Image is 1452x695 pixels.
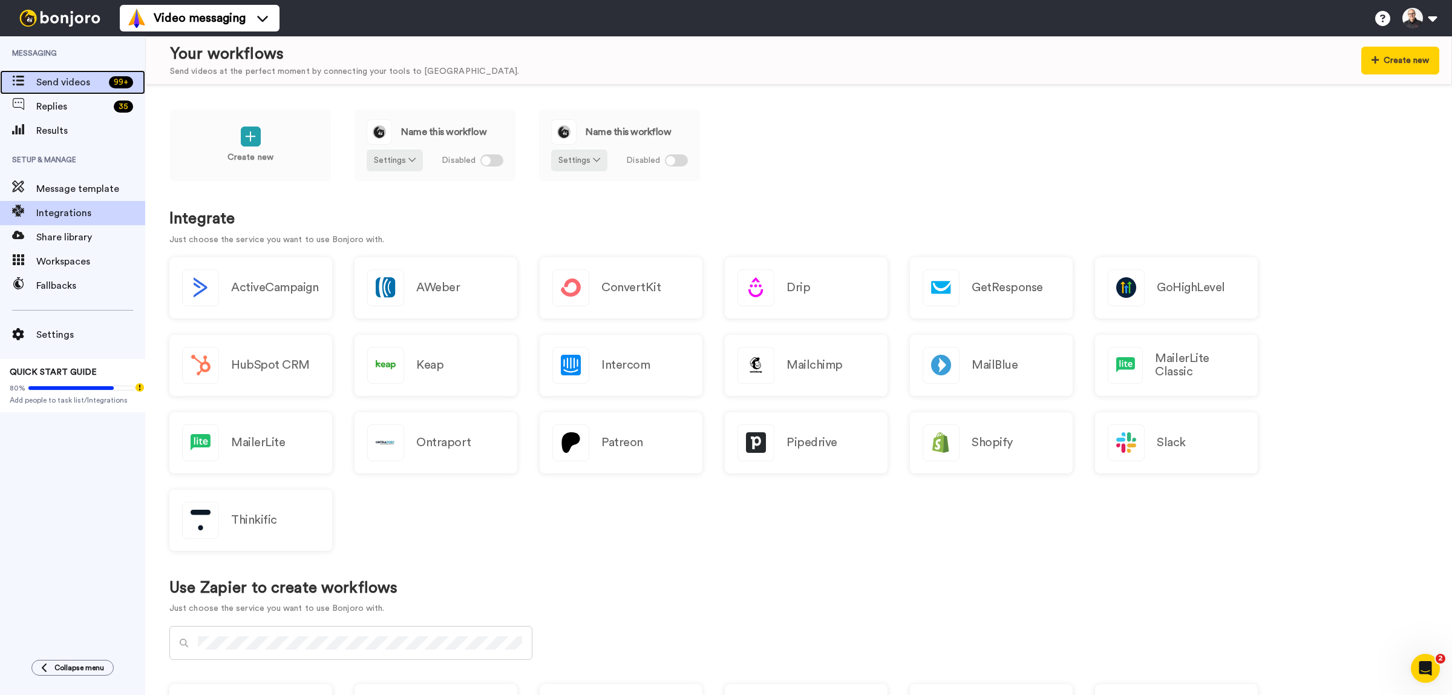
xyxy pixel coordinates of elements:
a: Name this workflowSettings Disabled [354,109,516,182]
h2: ActiveCampaign [231,281,318,294]
a: Drip [725,257,888,318]
img: logo_ontraport.svg [368,425,404,461]
img: vm-color.svg [127,8,146,28]
a: Thinkific [169,490,332,551]
h2: Mailchimp [786,358,843,372]
h2: Pipedrive [786,436,837,449]
img: logo_slack.svg [1108,425,1144,461]
a: Create new [169,109,332,182]
h1: Use Zapier to create workflows [169,579,397,597]
span: Add people to task list/Integrations [10,395,136,405]
span: Settings [36,328,145,342]
span: 2 [1436,654,1445,664]
h2: MailerLite [231,436,285,449]
span: Workspaces [36,254,145,269]
a: Pipedrive [725,412,888,473]
img: logo_mailblue.png [923,347,959,383]
h2: MailerLite Classic [1155,352,1245,378]
span: Name this workflow [586,127,671,137]
a: Slack [1095,412,1258,473]
a: Mailchimp [725,335,888,396]
h2: Slack [1157,436,1186,449]
div: Your workflows [170,43,519,65]
h2: Drip [786,281,810,294]
h2: Keap [416,358,443,372]
span: Fallbacks [36,278,145,293]
img: logo_pipedrive.png [738,425,774,461]
iframe: Intercom live chat [1411,654,1440,683]
span: Message template [36,182,145,196]
img: logo_mailerlite.svg [183,425,218,461]
a: MailBlue [910,335,1073,396]
div: Send videos at the perfect moment by connecting your tools to [GEOGRAPHIC_DATA]. [170,65,519,78]
button: ActiveCampaign [169,257,332,318]
img: logo_convertkit.svg [553,270,589,306]
img: logo_mailchimp.svg [738,347,774,383]
a: MailerLite [169,412,332,473]
img: logo_patreon.svg [553,425,589,461]
img: logo_aweber.svg [368,270,404,306]
span: Disabled [626,154,660,167]
p: Just choose the service you want to use Bonjoro with. [169,602,397,615]
img: logo_drip.svg [738,270,774,306]
span: Send videos [36,75,104,90]
h2: ConvertKit [601,281,661,294]
div: 35 [114,100,133,113]
div: Tooltip anchor [134,382,145,393]
button: Collapse menu [31,660,114,676]
a: ConvertKit [540,257,702,318]
a: MailerLite Classic [1095,335,1258,396]
span: Name this workflow [401,127,486,137]
h2: HubSpot CRM [231,358,310,372]
a: GetResponse [910,257,1073,318]
a: Name this workflowSettings Disabled [538,109,701,182]
button: Create new [1361,47,1439,74]
span: Collapse menu [54,663,104,673]
img: logo_round_yellow.svg [367,120,391,144]
img: logo_shopify.svg [923,425,959,461]
h1: Integrate [169,210,1428,228]
h2: Thinkific [231,513,277,527]
img: logo_mailerlite.svg [1108,347,1142,383]
span: Disabled [442,154,476,167]
img: logo_round_yellow.svg [552,120,576,144]
img: logo_thinkific.svg [183,502,218,538]
a: Patreon [540,412,702,473]
span: Share library [36,230,145,245]
img: logo_gohighlevel.png [1108,270,1144,306]
p: Just choose the service you want to use Bonjoro with. [169,234,1428,246]
h2: Shopify [972,436,1013,449]
p: Create new [227,151,273,164]
span: Integrations [36,206,145,220]
a: Intercom [540,335,702,396]
h2: MailBlue [972,358,1018,372]
button: Settings [551,150,607,171]
a: GoHighLevel [1095,257,1258,318]
div: 99 + [109,76,133,88]
img: logo_intercom.svg [553,347,589,383]
span: 80% [10,383,25,393]
a: HubSpot CRM [169,335,332,396]
h2: Patreon [601,436,643,449]
a: Shopify [910,412,1073,473]
img: bj-logo-header-white.svg [15,10,105,27]
a: AWeber [355,257,517,318]
h2: Ontraport [416,436,471,449]
button: Settings [367,150,423,171]
a: Ontraport [355,412,517,473]
span: Results [36,124,145,138]
img: logo_activecampaign.svg [183,270,218,306]
a: Keap [355,335,517,396]
span: QUICK START GUIDE [10,368,97,377]
h2: Intercom [601,358,650,372]
span: Replies [36,99,109,114]
img: logo_getresponse.svg [923,270,959,306]
h2: GetResponse [972,281,1043,294]
img: logo_hubspot.svg [183,347,218,383]
h2: GoHighLevel [1157,281,1225,294]
img: logo_keap.svg [368,347,404,383]
span: Video messaging [154,10,246,27]
h2: AWeber [416,281,460,294]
